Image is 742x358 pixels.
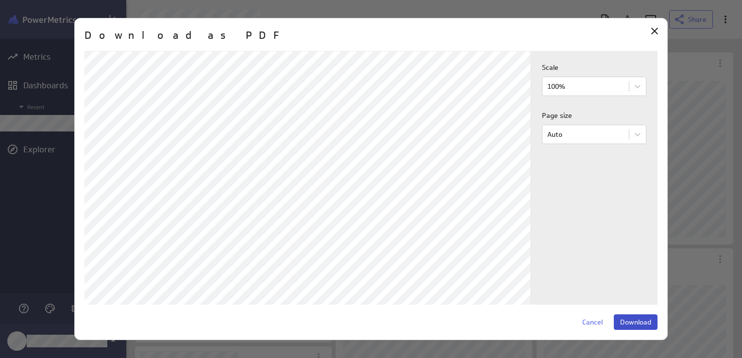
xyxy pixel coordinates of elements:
[547,130,562,139] div: Auto
[542,125,646,144] div: Page size
[84,51,530,305] div: PDF Preview Content
[582,318,603,326] span: Cancel
[646,23,663,39] div: Close
[542,77,646,96] div: Scale
[542,63,646,73] label: Scale
[84,28,282,44] h2: Download as PDF
[620,318,651,326] span: Download
[576,314,609,330] button: Cancel
[614,314,658,330] button: Download
[542,111,646,121] label: Page size
[547,82,565,91] div: 100%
